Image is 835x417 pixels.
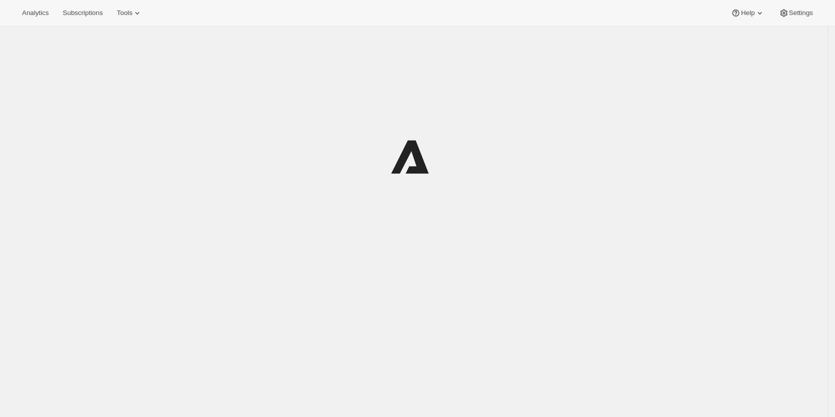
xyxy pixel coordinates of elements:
button: Analytics [16,6,55,20]
span: Subscriptions [63,9,103,17]
span: Tools [117,9,132,17]
button: Subscriptions [57,6,109,20]
span: Settings [789,9,813,17]
button: Tools [111,6,148,20]
span: Analytics [22,9,49,17]
span: Help [741,9,754,17]
button: Settings [773,6,819,20]
button: Help [725,6,770,20]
